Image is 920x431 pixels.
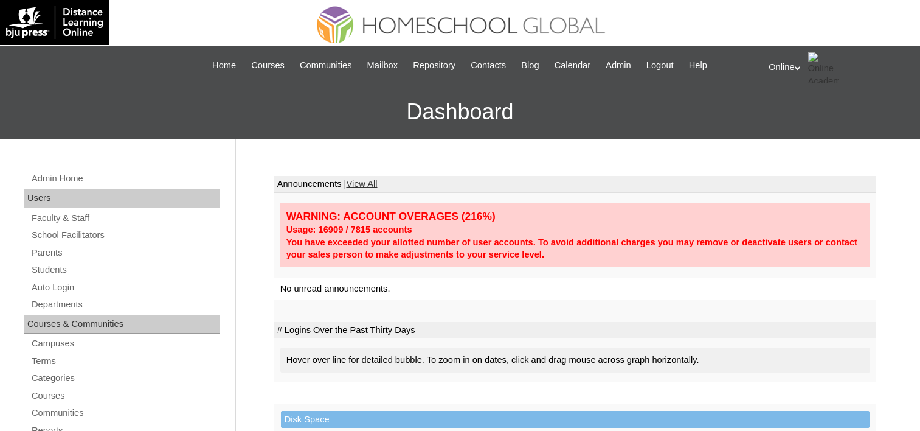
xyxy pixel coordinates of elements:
[30,297,220,312] a: Departments
[361,58,404,72] a: Mailbox
[413,58,455,72] span: Repository
[30,228,220,243] a: School Facilitators
[555,58,590,72] span: Calendar
[274,322,876,339] td: # Logins Over the Past Thirty Days
[465,58,512,72] a: Contacts
[30,371,220,386] a: Categories
[280,348,870,373] div: Hover over line for detailed bubble. To zoom in on dates, click and drag mouse across graph horiz...
[808,52,839,83] img: Online Academy
[769,52,908,83] div: Online
[689,58,707,72] span: Help
[274,176,876,193] td: Announcements |
[683,58,713,72] a: Help
[30,211,220,226] a: Faculty & Staff
[281,411,870,429] td: Disk Space
[521,58,539,72] span: Blog
[30,245,220,261] a: Parents
[206,58,242,72] a: Home
[286,225,412,234] strong: Usage: 16909 / 7815 accounts
[30,262,220,278] a: Students
[286,209,864,223] div: WARNING: ACCOUNT OVERAGES (216%)
[6,6,103,39] img: logo-white.png
[30,388,220,404] a: Courses
[24,315,220,334] div: Courses & Communities
[294,58,358,72] a: Communities
[548,58,597,72] a: Calendar
[251,58,285,72] span: Courses
[245,58,291,72] a: Courses
[6,85,914,139] h3: Dashboard
[30,280,220,295] a: Auto Login
[600,58,637,72] a: Admin
[212,58,236,72] span: Home
[30,405,220,421] a: Communities
[367,58,398,72] span: Mailbox
[30,171,220,186] a: Admin Home
[471,58,506,72] span: Contacts
[286,236,864,261] div: You have exceeded your allotted number of user accounts. To avoid additional charges you may remo...
[300,58,352,72] span: Communities
[407,58,462,72] a: Repository
[646,58,674,72] span: Logout
[515,58,545,72] a: Blog
[606,58,631,72] span: Admin
[640,58,680,72] a: Logout
[30,354,220,369] a: Terms
[30,336,220,351] a: Campuses
[24,189,220,208] div: Users
[346,179,377,189] a: View All
[274,278,876,300] td: No unread announcements.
